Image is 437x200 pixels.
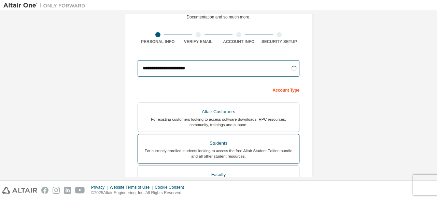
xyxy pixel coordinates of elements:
[53,187,60,194] img: instagram.svg
[2,187,37,194] img: altair_logo.svg
[142,138,295,148] div: Students
[142,148,295,159] div: For currently enrolled students looking to access the free Altair Student Edition bundle and all ...
[142,107,295,117] div: Altair Customers
[218,39,259,44] div: Account Info
[178,39,219,44] div: Verify Email
[142,170,295,179] div: Faculty
[142,117,295,128] div: For existing customers looking to access software downloads, HPC resources, community, trainings ...
[41,187,48,194] img: facebook.svg
[155,185,188,190] div: Cookie Consent
[64,187,71,194] img: linkedin.svg
[174,9,264,20] div: For Free Trials, Licenses, Downloads, Learning & Documentation and so much more.
[91,185,110,190] div: Privacy
[3,2,89,9] img: Altair One
[138,39,178,44] div: Personal Info
[91,190,188,196] p: © 2025 Altair Engineering, Inc. All Rights Reserved.
[138,84,299,95] div: Account Type
[75,187,85,194] img: youtube.svg
[259,39,300,44] div: Security Setup
[110,185,155,190] div: Website Terms of Use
